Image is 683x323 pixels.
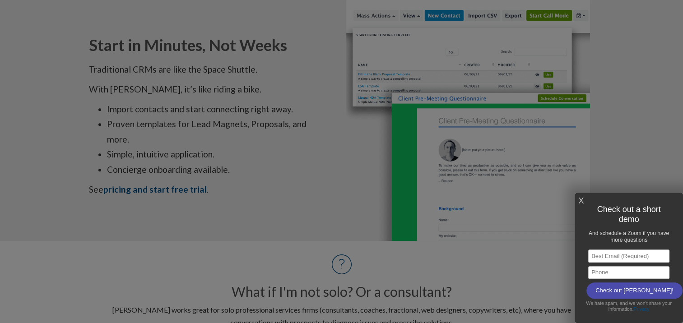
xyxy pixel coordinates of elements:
[584,299,674,314] div: We hate spam, and we won't share your information.
[586,282,683,299] input: Check out [PERSON_NAME]!
[588,266,669,279] input: Phone
[633,306,649,312] a: Privacy
[584,227,674,246] h1: And schedule a Zoom if you have more questions
[578,194,584,208] a: X
[584,202,674,227] h1: Check out a short demo
[588,249,669,263] input: Best Email (Required)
